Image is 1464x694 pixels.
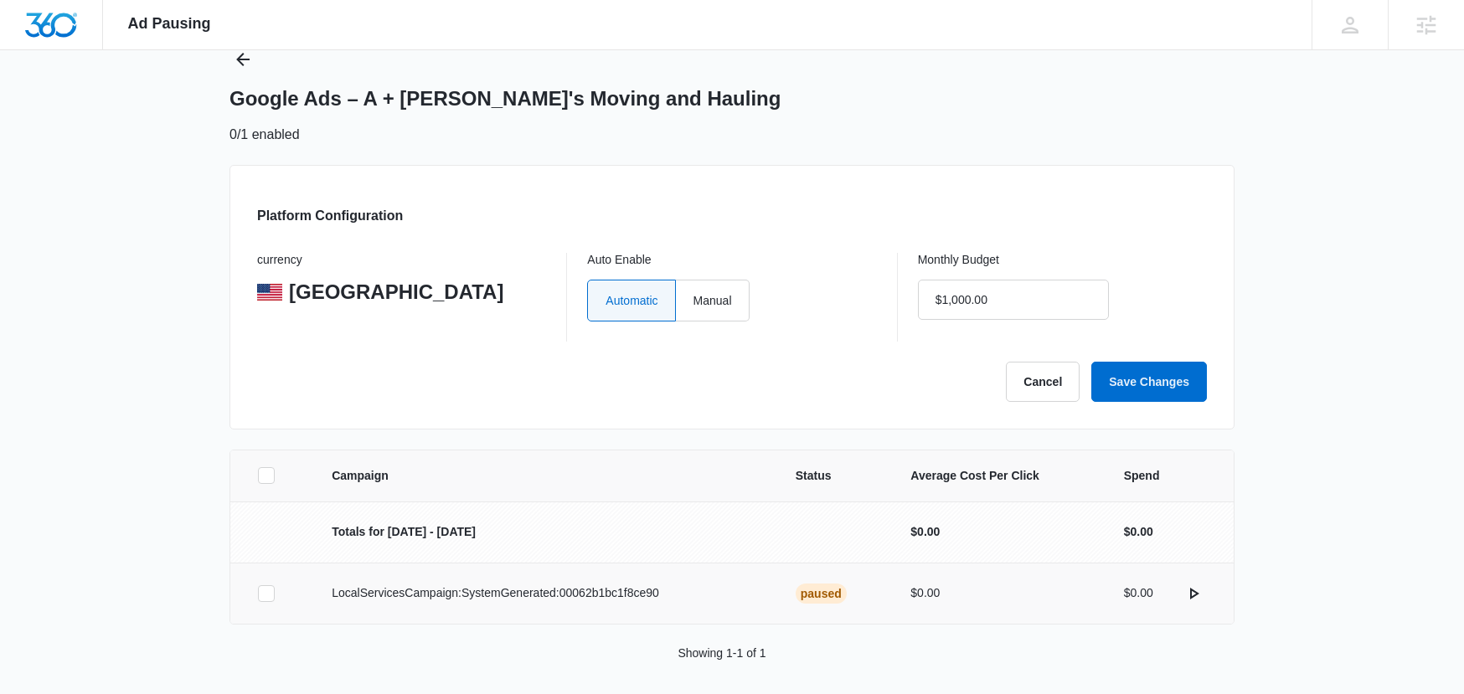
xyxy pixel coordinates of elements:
[918,253,1207,268] p: Monthly Budget
[332,467,755,485] span: Campaign
[289,280,503,305] p: [GEOGRAPHIC_DATA]
[128,15,211,33] span: Ad Pausing
[678,645,766,662] p: Showing 1-1 of 1
[229,125,300,145] p: 0/1 enabled
[332,523,755,541] p: Totals for [DATE] - [DATE]
[257,253,546,268] p: currency
[1124,584,1153,602] p: $0.00
[1180,580,1207,607] button: actions.activate
[918,280,1109,320] input: $100.00
[229,86,781,111] h1: Google Ads – A + [PERSON_NAME]'s Moving and Hauling
[1124,467,1207,485] span: Spend
[910,523,1083,541] p: $0.00
[587,280,675,321] label: Automatic
[257,284,282,301] img: United States
[1124,523,1153,541] p: $0.00
[676,280,750,321] label: Manual
[1091,362,1207,402] button: Save Changes
[1006,362,1080,402] button: Cancel
[587,253,876,268] p: Auto Enable
[796,583,847,604] div: Paused
[796,467,871,485] span: Status
[910,467,1083,485] span: Average Cost Per Click
[332,584,755,602] p: LocalServicesCampaign:SystemGenerated:00062b1bc1f8ce90
[257,206,403,226] h3: Platform Configuration
[229,46,256,73] button: Back
[910,584,1083,602] p: $0.00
